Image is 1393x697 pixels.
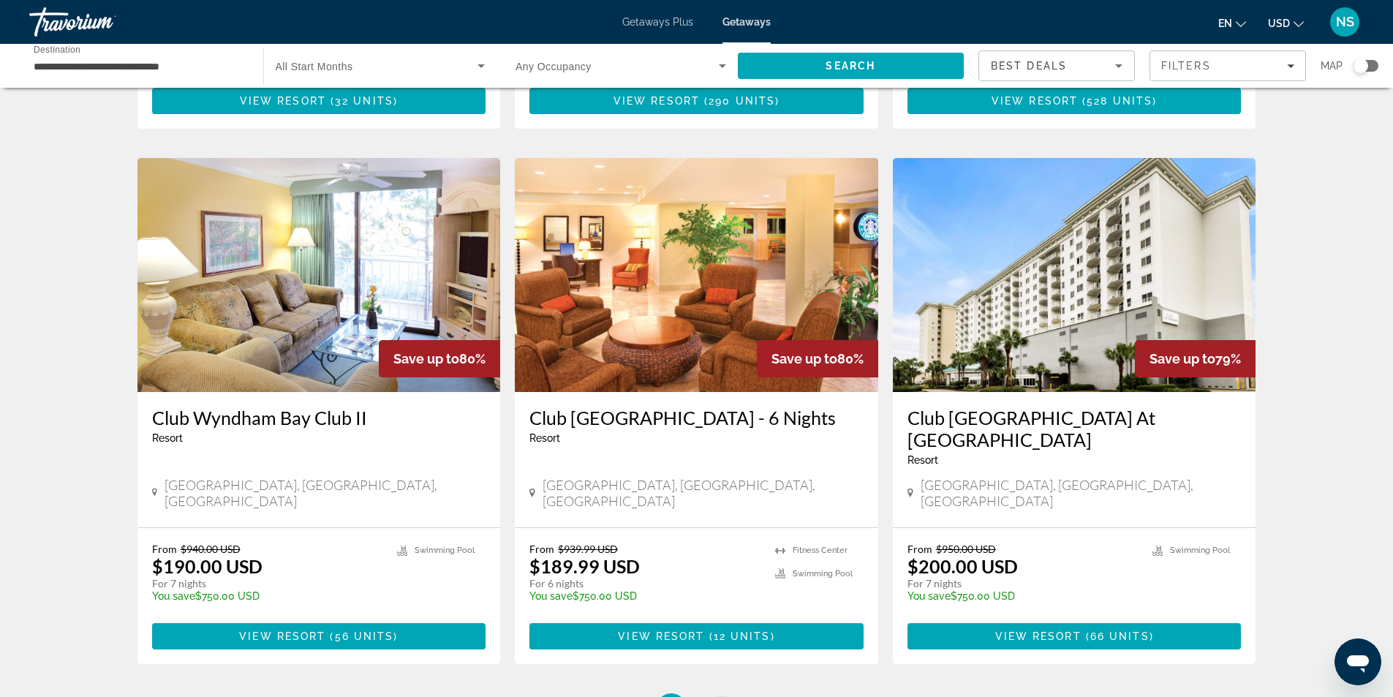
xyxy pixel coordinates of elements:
[1218,12,1246,34] button: Change language
[618,630,704,642] span: View Resort
[335,95,393,107] span: 32 units
[722,16,771,28] a: Getaways
[529,623,864,649] button: View Resort(12 units)
[757,340,878,377] div: 80%
[907,88,1242,114] button: View Resort(528 units)
[152,623,486,649] button: View Resort(56 units)
[152,555,263,577] p: $190.00 USD
[1335,638,1381,685] iframe: Button to launch messaging window
[907,590,1139,602] p: $750.00 USD
[907,543,932,555] span: From
[991,57,1122,75] mat-select: Sort by
[921,477,1242,509] span: [GEOGRAPHIC_DATA], [GEOGRAPHIC_DATA], [GEOGRAPHIC_DATA]
[614,95,700,107] span: View Resort
[152,577,383,590] p: For 7 nights
[907,577,1139,590] p: For 7 nights
[826,60,875,72] span: Search
[516,61,592,72] span: Any Occupancy
[326,95,398,107] span: ( )
[704,630,774,642] span: ( )
[1090,630,1149,642] span: 66 units
[1170,546,1230,555] span: Swimming Pool
[1218,18,1232,29] span: en
[529,88,864,114] button: View Resort(290 units)
[515,158,878,392] img: Club Wyndham Panama City Beach - 6 Nights
[1161,60,1211,72] span: Filters
[1149,50,1306,81] button: Filters
[240,95,326,107] span: View Resort
[992,95,1078,107] span: View Resort
[325,630,398,642] span: ( )
[893,158,1256,392] img: Club Wyndham Vacation Resorts At Majestic Sun
[700,95,779,107] span: ( )
[276,61,353,72] span: All Start Months
[1078,95,1157,107] span: ( )
[543,477,864,509] span: [GEOGRAPHIC_DATA], [GEOGRAPHIC_DATA], [GEOGRAPHIC_DATA]
[907,623,1242,649] button: View Resort(66 units)
[529,543,554,555] span: From
[239,630,325,642] span: View Resort
[529,590,760,602] p: $750.00 USD
[907,454,938,466] span: Resort
[34,58,244,75] input: Select destination
[415,546,475,555] span: Swimming Pool
[709,95,775,107] span: 290 units
[793,546,847,555] span: Fitness Center
[907,555,1018,577] p: $200.00 USD
[1081,630,1154,642] span: ( )
[907,590,951,602] span: You save
[152,543,177,555] span: From
[1149,351,1215,366] span: Save up to
[1268,12,1304,34] button: Change currency
[558,543,618,555] span: $939.99 USD
[1326,7,1364,37] button: User Menu
[793,569,853,579] span: Swimming Pool
[991,60,1067,72] span: Best Deals
[152,590,383,602] p: $750.00 USD
[995,630,1081,642] span: View Resort
[34,45,80,54] span: Destination
[379,340,500,377] div: 80%
[714,630,771,642] span: 12 units
[622,16,693,28] a: Getaways Plus
[1135,340,1256,377] div: 79%
[1336,15,1354,29] span: NS
[181,543,241,555] span: $940.00 USD
[1321,56,1343,76] span: Map
[529,432,560,444] span: Resort
[1087,95,1152,107] span: 528 units
[152,432,183,444] span: Resort
[152,88,486,114] button: View Resort(32 units)
[1268,18,1290,29] span: USD
[137,158,501,392] img: Club Wyndham Bay Club II
[152,407,486,429] a: Club Wyndham Bay Club II
[529,590,573,602] span: You save
[152,590,195,602] span: You save
[29,3,175,41] a: Travorium
[771,351,837,366] span: Save up to
[165,477,486,509] span: [GEOGRAPHIC_DATA], [GEOGRAPHIC_DATA], [GEOGRAPHIC_DATA]
[335,630,394,642] span: 56 units
[529,407,864,429] a: Club [GEOGRAPHIC_DATA] - 6 Nights
[393,351,459,366] span: Save up to
[738,53,964,79] button: Search
[936,543,996,555] span: $950.00 USD
[529,555,640,577] p: $189.99 USD
[907,407,1242,451] a: Club [GEOGRAPHIC_DATA] At [GEOGRAPHIC_DATA]
[529,577,760,590] p: For 6 nights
